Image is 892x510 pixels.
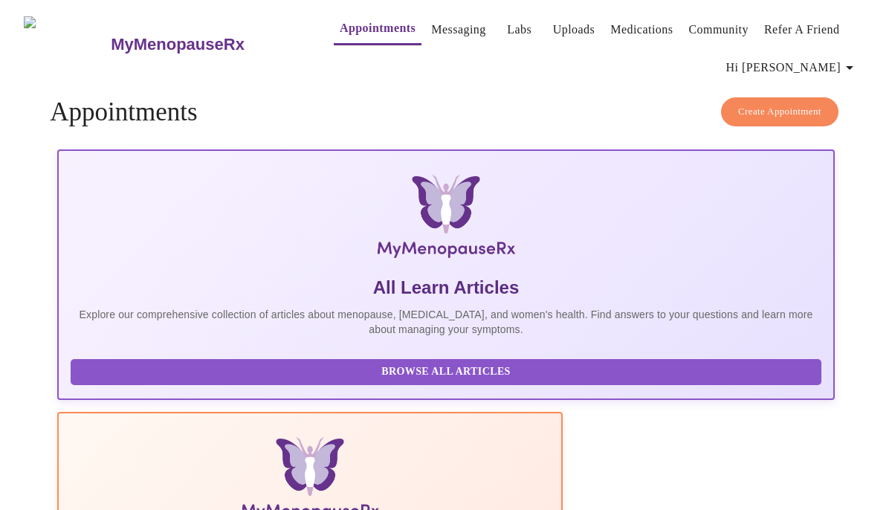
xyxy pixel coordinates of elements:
span: Hi [PERSON_NAME] [726,57,859,78]
a: Medications [610,19,673,40]
a: Community [688,19,749,40]
button: Medications [604,15,679,45]
a: MyMenopauseRx [109,19,304,71]
a: Uploads [553,19,595,40]
a: Browse All Articles [71,364,825,377]
a: Appointments [340,18,416,39]
p: Explore our comprehensive collection of articles about menopause, [MEDICAL_DATA], and women's hea... [71,307,821,337]
span: Browse All Articles [85,363,807,381]
button: Labs [496,15,543,45]
a: Labs [507,19,531,40]
button: Hi [PERSON_NAME] [720,53,864,83]
img: MyMenopauseRx Logo [187,175,705,264]
button: Refer a Friend [758,15,846,45]
button: Create Appointment [721,97,838,126]
a: Messaging [431,19,485,40]
button: Uploads [547,15,601,45]
h5: All Learn Articles [71,276,821,300]
img: MyMenopauseRx Logo [24,16,109,72]
a: Refer a Friend [764,19,840,40]
span: Create Appointment [738,103,821,120]
h4: Appointments [50,97,842,127]
h3: MyMenopauseRx [111,35,245,54]
button: Browse All Articles [71,359,821,385]
button: Appointments [334,13,421,45]
button: Messaging [425,15,491,45]
button: Community [682,15,754,45]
